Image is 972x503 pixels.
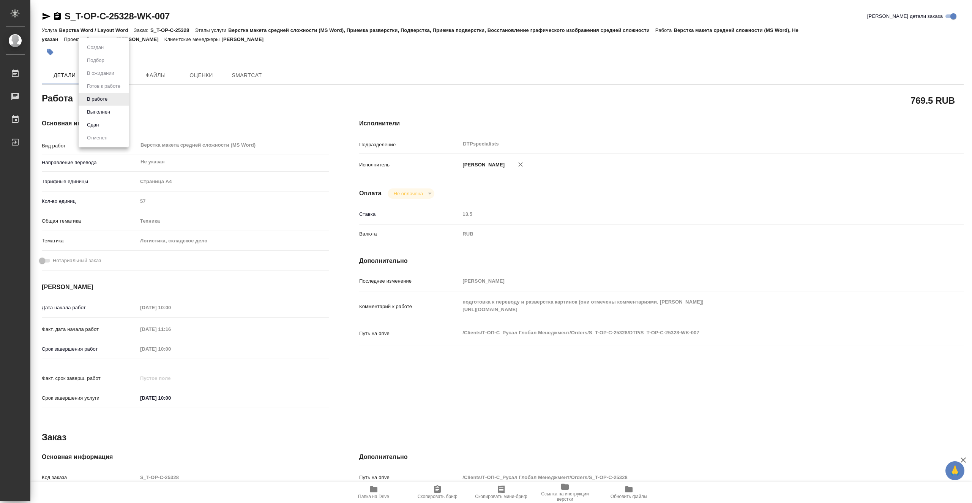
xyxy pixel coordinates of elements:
button: Отменен [85,134,110,142]
button: Выполнен [85,108,112,116]
button: Подбор [85,56,107,65]
button: Сдан [85,121,101,129]
button: Готов к работе [85,82,123,90]
button: В работе [85,95,110,103]
button: В ожидании [85,69,117,78]
button: Создан [85,43,106,52]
